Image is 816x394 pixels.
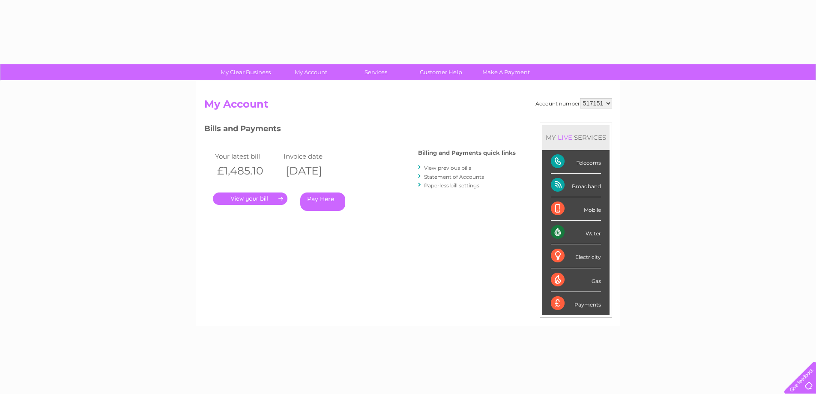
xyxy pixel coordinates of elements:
div: MY SERVICES [542,125,610,150]
a: Statement of Accounts [424,174,484,180]
a: Pay Here [300,192,345,211]
div: Account number [535,98,612,108]
a: View previous bills [424,165,471,171]
th: £1,485.10 [213,162,281,180]
div: Electricity [551,244,601,268]
td: Invoice date [281,150,350,162]
a: Make A Payment [471,64,541,80]
td: Your latest bill [213,150,281,162]
h3: Bills and Payments [204,123,516,138]
h2: My Account [204,98,612,114]
div: Gas [551,268,601,292]
a: Customer Help [406,64,476,80]
div: Mobile [551,197,601,221]
div: Payments [551,292,601,315]
th: [DATE] [281,162,350,180]
a: Paperless bill settings [424,182,479,189]
div: Telecoms [551,150,601,174]
div: Water [551,221,601,244]
div: LIVE [556,133,574,141]
a: . [213,192,287,205]
h4: Billing and Payments quick links [418,150,516,156]
a: My Clear Business [210,64,281,80]
a: My Account [275,64,346,80]
div: Broadband [551,174,601,197]
a: Services [341,64,411,80]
